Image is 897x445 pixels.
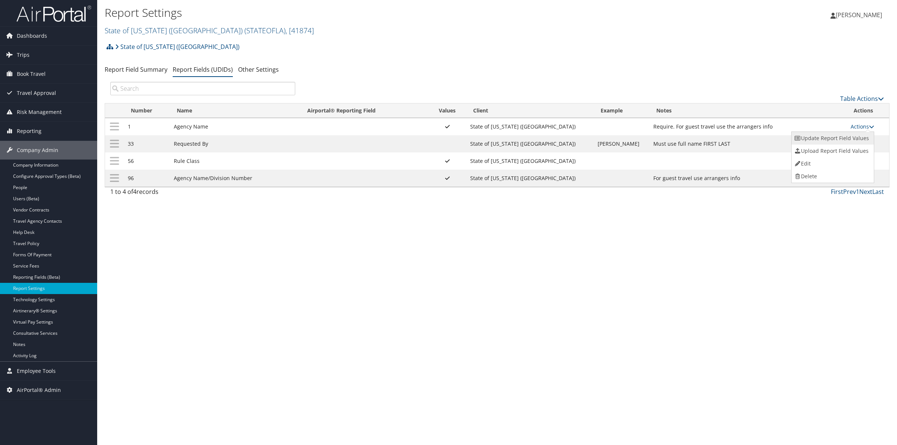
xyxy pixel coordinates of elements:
[17,141,58,160] span: Company Admin
[466,135,594,152] td: State of [US_STATE] ([GEOGRAPHIC_DATA])
[300,103,428,118] th: Airportal&reg; Reporting Field
[466,103,594,118] th: Client
[170,152,300,170] td: Rule Class
[840,95,884,103] a: Table Actions
[594,135,650,152] td: [PERSON_NAME]
[650,103,847,118] th: Notes
[124,170,170,187] td: 96
[17,27,47,45] span: Dashboards
[466,170,594,187] td: State of [US_STATE] ([GEOGRAPHIC_DATA])
[872,188,884,196] a: Last
[170,170,300,187] td: Agency Name/Division Number
[17,103,62,121] span: Risk Management
[843,188,856,196] a: Prev
[115,39,240,54] a: State of [US_STATE] ([GEOGRAPHIC_DATA])
[466,118,594,135] td: State of [US_STATE] ([GEOGRAPHIC_DATA])
[792,145,872,157] a: Upload Report Field Values
[847,103,889,118] th: Actions
[124,152,170,170] td: 56
[17,84,56,102] span: Travel Approval
[466,152,594,170] td: State of [US_STATE] ([GEOGRAPHIC_DATA])
[110,82,295,95] input: Search
[650,170,847,187] td: For guest travel use arrangers info
[105,25,314,35] a: State of [US_STATE] ([GEOGRAPHIC_DATA])
[836,11,882,19] span: [PERSON_NAME]
[170,118,300,135] td: Agency Name
[105,5,628,21] h1: Report Settings
[17,46,30,64] span: Trips
[17,65,46,83] span: Book Travel
[170,103,300,118] th: Name
[133,188,136,196] span: 4
[17,381,61,399] span: AirPortal® Admin
[594,103,650,118] th: Example
[238,65,279,74] a: Other Settings
[105,65,167,74] a: Report Field Summary
[650,135,847,152] td: Must use full name FIRST LAST
[831,188,843,196] a: First
[173,65,233,74] a: Report Fields (UDIDs)
[428,103,466,118] th: Values
[124,103,170,118] th: Number
[859,188,872,196] a: Next
[124,135,170,152] td: 33
[650,118,847,135] td: Require. For guest travel use the arrangers info
[286,25,314,35] span: , [ 41874 ]
[792,170,872,183] a: Delete
[830,4,890,26] a: [PERSON_NAME]
[792,132,872,145] a: Update Report Field Values
[792,157,872,170] a: Edit
[110,187,295,200] div: 1 to 4 of records
[124,118,170,135] td: 1
[170,135,300,152] td: Requested By
[17,362,56,380] span: Employee Tools
[244,25,286,35] span: ( STATEOFLA )
[17,122,41,140] span: Reporting
[105,103,124,118] th: : activate to sort column descending
[16,5,91,22] img: airportal-logo.png
[856,188,859,196] a: 1
[851,123,874,130] a: Actions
